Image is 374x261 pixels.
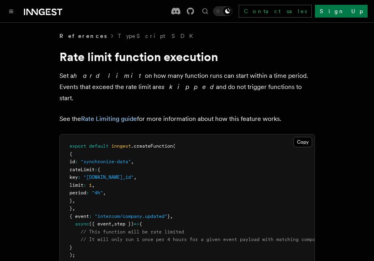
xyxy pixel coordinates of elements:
span: { [97,167,100,172]
span: { [139,221,142,227]
span: : [89,214,92,219]
span: } [167,214,170,219]
em: skipped [162,83,216,91]
span: , [131,159,134,164]
span: , [111,221,114,227]
span: async [75,221,89,227]
span: "4h" [92,190,103,196]
h1: Rate limit function execution [59,49,315,64]
button: Find something... [200,6,210,16]
span: "[DOMAIN_NAME]_id" [83,174,134,180]
span: , [72,206,75,211]
span: "synchronize-data" [81,159,131,164]
span: // This function will be rate limited [81,229,184,235]
span: // It will only run 1 once per 4 hours for a given event payload with matching company_id [81,237,329,242]
span: ( [173,143,176,149]
span: ({ event [89,221,111,227]
span: , [170,214,173,219]
p: Set a on how many function runs can start within a time period. Events that exceed the rate limit... [59,70,315,104]
a: Contact sales [239,5,312,18]
span: } [69,245,72,250]
span: : [75,159,78,164]
span: id [69,159,75,164]
span: { event [69,214,89,219]
span: , [134,174,137,180]
span: : [86,190,89,196]
span: export [69,143,86,149]
span: } [69,206,72,211]
p: See the for more information about how this feature works. [59,113,315,125]
span: "intercom/company.updated" [95,214,167,219]
span: => [134,221,139,227]
button: Toggle dark mode [213,6,232,16]
span: : [83,182,86,188]
span: rateLimit [69,167,95,172]
span: step }) [114,221,134,227]
span: ); [69,252,75,258]
span: .createFunction [131,143,173,149]
span: , [72,198,75,204]
span: limit [69,182,83,188]
span: default [89,143,109,149]
span: References [59,32,107,40]
button: Toggle navigation [6,6,16,16]
em: hard limit [73,72,145,79]
span: , [103,190,106,196]
span: : [95,167,97,172]
span: : [78,174,81,180]
button: Copy [293,137,312,147]
span: 1 [89,182,92,188]
span: inngest [111,143,131,149]
a: Sign Up [315,5,368,18]
a: TypeScript SDK [118,32,198,40]
span: key [69,174,78,180]
span: period [69,190,86,196]
span: , [92,182,95,188]
a: Rate Limiting guide [81,115,137,123]
span: { [69,151,72,157]
span: } [69,198,72,204]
